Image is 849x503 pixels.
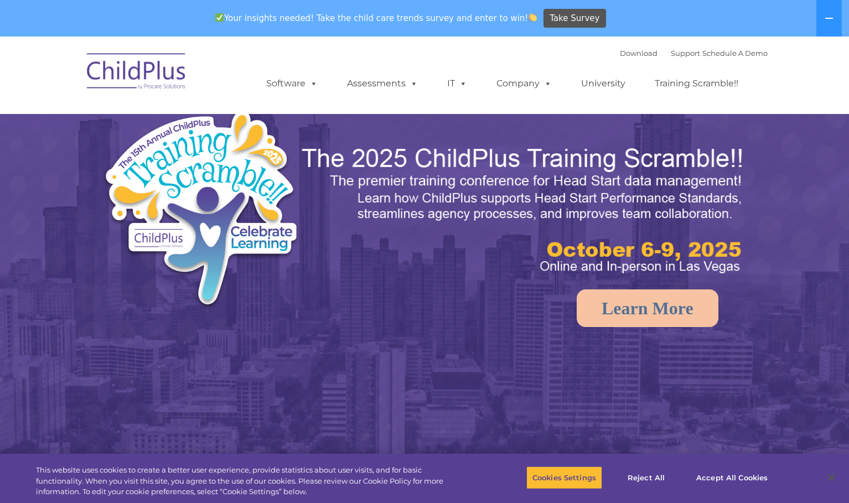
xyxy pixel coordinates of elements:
[36,465,467,497] div: This website uses cookies to create a better user experience, provide statistics about user visit...
[529,13,537,22] img: 👏
[154,73,188,81] span: Last name
[81,45,192,101] img: ChildPlus by Procare Solutions
[215,13,224,22] img: ✅
[570,72,636,95] a: University
[620,49,768,58] font: |
[550,9,599,28] span: Take Survey
[436,72,478,95] a: IT
[671,49,700,58] a: Support
[526,466,602,489] button: Cookies Settings
[485,72,563,95] a: Company
[336,72,429,95] a: Assessments
[644,72,749,95] a: Training Scramble!!
[255,72,329,95] a: Software
[620,49,658,58] a: Download
[210,7,542,29] span: Your insights needed! Take the child care trends survey and enter to win!
[702,49,768,58] a: Schedule A Demo
[612,466,681,489] button: Reject All
[819,465,843,490] button: Close
[577,289,718,327] a: Learn More
[154,118,201,127] span: Phone number
[543,9,606,28] a: Take Survey
[690,466,774,489] button: Accept All Cookies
